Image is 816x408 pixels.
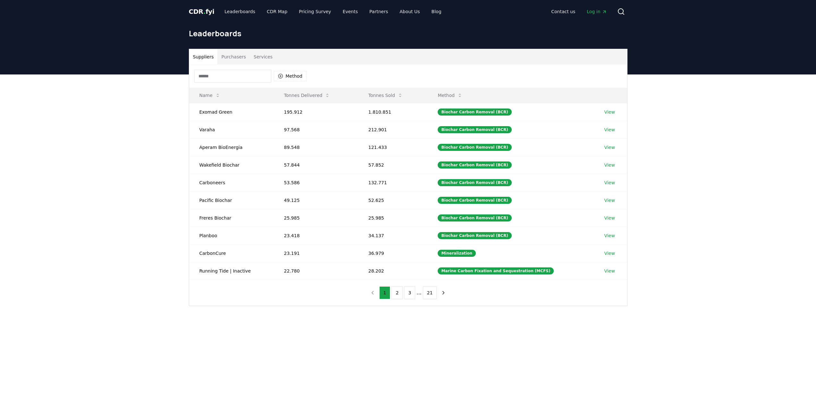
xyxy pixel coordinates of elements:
[438,267,554,274] div: Marine Carbon Fixation and Sequestration (MCFS)
[604,197,615,204] a: View
[274,71,307,81] button: Method
[189,262,274,280] td: Running Tide | Inactive
[394,6,425,17] a: About Us
[189,8,215,15] span: CDR fyi
[274,174,358,191] td: 53.586
[604,162,615,168] a: View
[217,49,250,65] button: Purchasers
[262,6,292,17] a: CDR Map
[189,156,274,174] td: Wakefield Biochar
[438,286,449,299] button: next page
[358,244,428,262] td: 36.979
[274,191,358,209] td: 49.125
[274,209,358,227] td: 25.985
[203,8,206,15] span: .
[438,144,511,151] div: Biochar Carbon Removal (BCR)
[189,121,274,138] td: Varaha
[189,209,274,227] td: Freres Biochar
[338,6,363,17] a: Events
[358,138,428,156] td: 121.433
[438,179,511,186] div: Biochar Carbon Removal (BCR)
[189,227,274,244] td: Planboo
[250,49,276,65] button: Services
[358,262,428,280] td: 28.202
[433,89,467,102] button: Method
[189,191,274,209] td: Pacific Biochar
[604,268,615,274] a: View
[274,103,358,121] td: 195.912
[546,6,580,17] a: Contact us
[604,215,615,221] a: View
[279,89,335,102] button: Tonnes Delivered
[274,138,358,156] td: 89.548
[219,6,446,17] nav: Main
[358,174,428,191] td: 132.771
[416,289,421,297] li: ...
[189,103,274,121] td: Exomad Green
[189,174,274,191] td: Carboneers
[604,144,615,151] a: View
[189,7,215,16] a: CDR.fyi
[358,191,428,209] td: 52.625
[294,6,336,17] a: Pricing Survey
[582,6,612,17] a: Log in
[438,232,511,239] div: Biochar Carbon Removal (BCR)
[189,138,274,156] td: Aperam BioEnergia
[379,286,391,299] button: 1
[438,161,511,169] div: Biochar Carbon Removal (BCR)
[274,121,358,138] td: 97.568
[189,28,627,39] h1: Leaderboards
[438,214,511,221] div: Biochar Carbon Removal (BCR)
[219,6,260,17] a: Leaderboards
[364,6,393,17] a: Partners
[358,103,428,121] td: 1.810.851
[604,250,615,256] a: View
[604,179,615,186] a: View
[604,109,615,115] a: View
[404,286,415,299] button: 3
[438,250,476,257] div: Mineralization
[274,227,358,244] td: 23.418
[358,156,428,174] td: 57.852
[274,262,358,280] td: 22.780
[438,126,511,133] div: Biochar Carbon Removal (BCR)
[604,232,615,239] a: View
[546,6,612,17] nav: Main
[604,126,615,133] a: View
[358,227,428,244] td: 34.137
[587,8,607,15] span: Log in
[426,6,447,17] a: Blog
[423,286,437,299] button: 21
[189,49,218,65] button: Suppliers
[363,89,408,102] button: Tonnes Sold
[358,209,428,227] td: 25.985
[391,286,403,299] button: 2
[438,109,511,116] div: Biochar Carbon Removal (BCR)
[194,89,225,102] button: Name
[189,244,274,262] td: CarbonCure
[438,197,511,204] div: Biochar Carbon Removal (BCR)
[358,121,428,138] td: 212.901
[274,156,358,174] td: 57.844
[274,244,358,262] td: 23.191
